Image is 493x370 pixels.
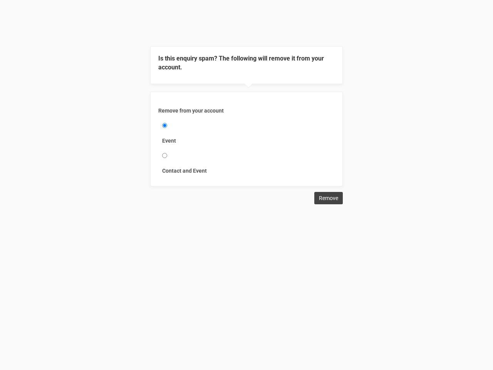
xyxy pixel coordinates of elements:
input: Contact and Event [162,153,167,158]
input: Remove [314,192,343,204]
label: Remove from your account [158,107,335,114]
label: Event [162,137,331,145]
label: Contact and Event [162,167,331,175]
legend: Is this enquiry spam? The following will remove it from your account. [158,54,335,72]
input: Event [162,123,167,128]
